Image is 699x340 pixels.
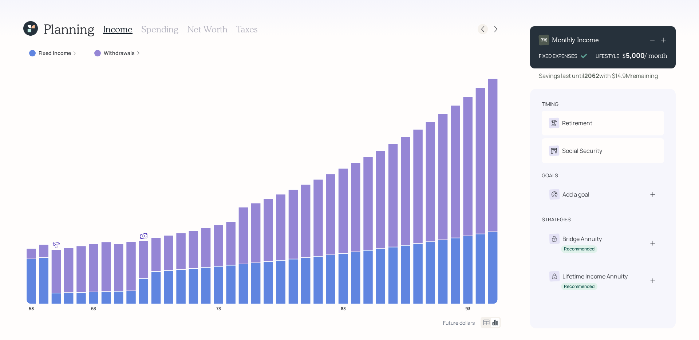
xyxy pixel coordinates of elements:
[645,52,667,60] h4: / month
[562,234,602,243] div: Bridge Annuity
[564,246,595,252] div: Recommended
[465,305,470,311] tspan: 93
[562,119,592,127] div: Retirement
[539,71,658,80] div: Savings last until with $14.9M remaining
[562,146,602,155] div: Social Security
[562,190,589,199] div: Add a goal
[552,36,599,44] h4: Monthly Income
[141,24,178,35] h3: Spending
[539,52,577,60] div: FIXED EXPENSES
[187,24,228,35] h3: Net Worth
[236,24,257,35] h3: Taxes
[562,272,628,281] div: Lifetime Income Annuity
[29,305,34,311] tspan: 58
[542,100,558,108] div: timing
[542,172,558,179] div: goals
[103,24,133,35] h3: Income
[341,305,346,311] tspan: 83
[44,21,94,37] h1: Planning
[584,72,599,80] b: 2062
[39,50,71,57] label: Fixed Income
[626,51,645,60] div: 5,000
[91,305,96,311] tspan: 63
[564,284,595,290] div: Recommended
[622,52,626,60] h4: $
[216,305,221,311] tspan: 73
[542,216,571,223] div: strategies
[104,50,135,57] label: Withdrawals
[596,52,619,60] div: LIFESTYLE
[443,319,475,326] div: Future dollars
